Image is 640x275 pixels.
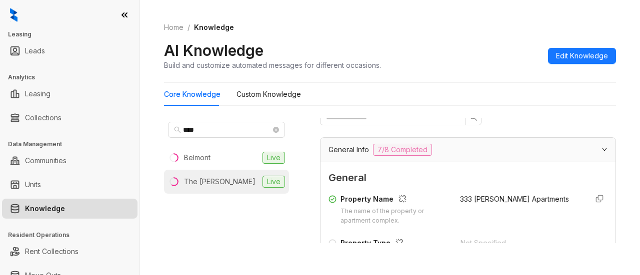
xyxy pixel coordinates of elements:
[2,242,137,262] li: Rent Collections
[320,138,615,162] div: General Info7/8 Completed
[2,199,137,219] li: Knowledge
[8,73,139,82] h3: Analytics
[194,23,234,31] span: Knowledge
[262,152,285,164] span: Live
[601,146,607,152] span: expanded
[328,170,607,186] span: General
[25,199,65,219] a: Knowledge
[2,84,137,104] li: Leasing
[2,41,137,61] li: Leads
[187,22,190,33] li: /
[273,127,279,133] span: close-circle
[262,176,285,188] span: Live
[548,48,616,64] button: Edit Knowledge
[373,144,432,156] span: 7/8 Completed
[10,8,17,22] img: logo
[25,175,41,195] a: Units
[2,108,137,128] li: Collections
[556,50,608,61] span: Edit Knowledge
[460,238,580,249] div: Not Specified
[236,89,301,100] div: Custom Knowledge
[25,108,61,128] a: Collections
[340,194,448,207] div: Property Name
[8,231,139,240] h3: Resident Operations
[184,152,210,163] div: Belmont
[328,144,369,155] span: General Info
[340,238,448,251] div: Property Type
[164,60,381,70] div: Build and customize automated messages for different occasions.
[460,195,569,203] span: 333 [PERSON_NAME] Apartments
[25,41,45,61] a: Leads
[25,84,50,104] a: Leasing
[162,22,185,33] a: Home
[174,126,181,133] span: search
[8,30,139,39] h3: Leasing
[25,242,78,262] a: Rent Collections
[164,41,263,60] h2: AI Knowledge
[340,207,448,226] div: The name of the property or apartment complex.
[8,140,139,149] h3: Data Management
[2,175,137,195] li: Units
[164,89,220,100] div: Core Knowledge
[25,151,66,171] a: Communities
[2,151,137,171] li: Communities
[184,176,255,187] div: The [PERSON_NAME]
